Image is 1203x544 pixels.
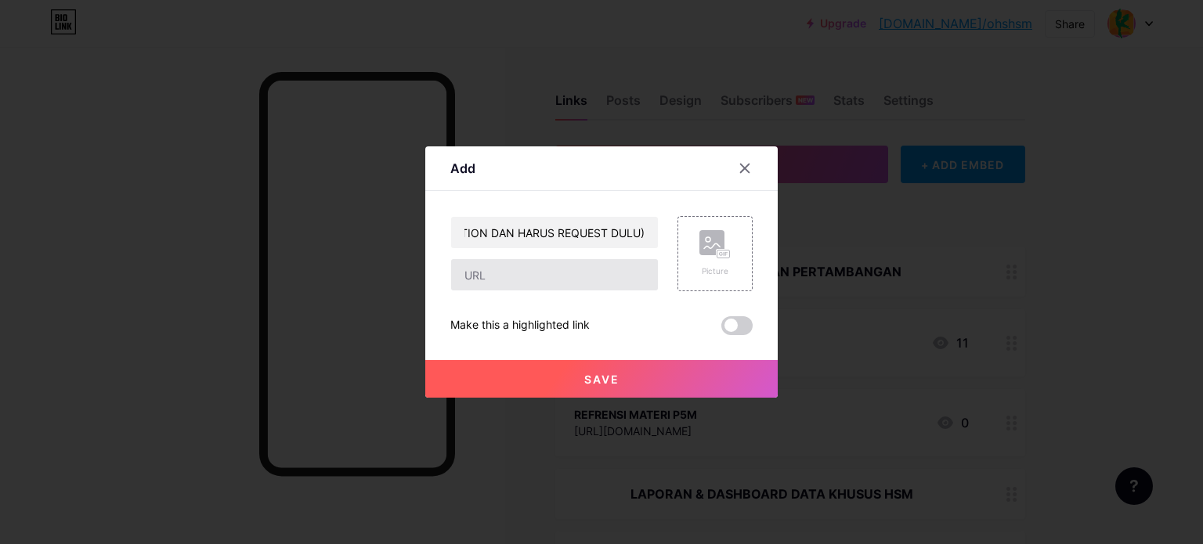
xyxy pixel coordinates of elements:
div: Add [450,159,475,178]
div: Make this a highlighted link [450,316,590,335]
input: Title [451,217,658,248]
span: Save [584,373,620,386]
div: Picture [699,265,731,277]
input: URL [451,259,658,290]
button: Save [425,360,778,398]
